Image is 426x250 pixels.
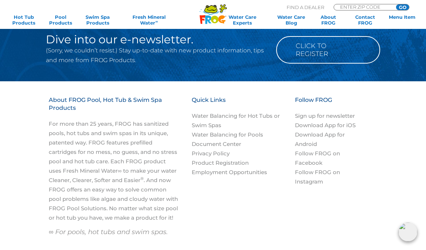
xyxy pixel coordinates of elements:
[49,119,179,223] p: For more than 25 years, FROG has sanitized pools, hot tubs and swim spas in its unique, patented ...
[396,4,409,10] input: GO
[275,14,308,26] a: Water CareBlog
[192,169,267,176] a: Employment Opportunities
[46,46,266,65] p: (Sorry, we couldn’t resist.) Stay up-to-date with new product information, tips and more from FRO...
[192,150,230,157] a: Privacy Policy
[49,96,179,119] h3: About FROG Pool, Hot Tub & Swim Spa Products
[214,14,270,26] a: Water CareExperts
[118,14,180,26] a: Fresh MineralWater∞
[81,14,114,26] a: Swim SpaProducts
[276,36,380,64] a: Click to Register
[155,20,158,23] sup: ∞
[339,4,388,9] input: Zip Code Form
[349,14,382,26] a: ContactFROG
[140,176,144,181] sup: ®
[295,169,340,185] a: Follow FROG on Instagram
[399,223,417,241] img: openIcon
[192,131,263,138] a: Water Balancing for Pools
[49,228,168,236] em: ∞ For pools, hot tubs and swim spas.
[192,112,280,129] a: Water Balancing for Hot Tubs or Swim Spas
[312,14,345,26] a: AboutFROG
[295,122,356,129] a: Download App for iOS
[287,4,324,10] p: Find A Dealer
[192,159,249,166] a: Product Registration
[295,96,370,111] h3: Follow FROG
[295,112,355,119] a: Sign up for newsletter
[192,96,288,111] h3: Quick Links
[295,150,340,166] a: Follow FROG on Facebook
[44,14,77,26] a: PoolProducts
[295,131,345,147] a: Download App for Android
[192,141,241,147] a: Document Center
[7,14,40,26] a: Hot TubProducts
[46,34,266,46] h2: Dive into our e-newsletter.
[386,14,419,20] a: Menu Item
